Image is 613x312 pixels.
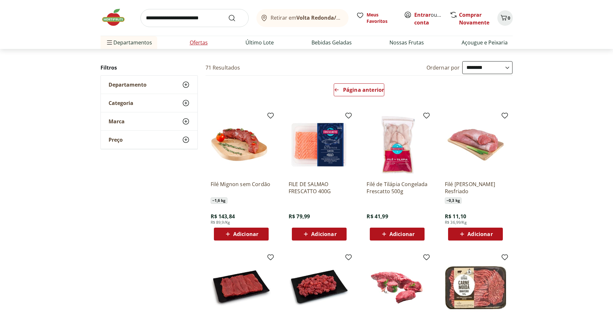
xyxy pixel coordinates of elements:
button: Departamento [101,76,197,94]
img: Filé Mignon Suíno Resfriado [445,114,506,175]
button: Preço [101,131,197,149]
input: search [140,9,249,27]
img: Hortifruti [101,8,133,27]
button: Carrinho [497,10,513,26]
a: Página anterior [334,83,384,99]
a: Nossas Frutas [389,39,424,46]
button: Retirar emVolta Redonda/[GEOGRAPHIC_DATA] [256,9,349,27]
span: R$ 89,9/Kg [211,220,230,225]
h2: Filtros [101,61,198,74]
span: Preço [109,137,123,143]
button: Adicionar [292,228,347,241]
a: Bebidas Geladas [311,39,352,46]
span: Retirar em [271,15,342,21]
span: Página anterior [343,87,384,92]
span: 0 [508,15,510,21]
button: Adicionar [448,228,503,241]
span: ou [414,11,443,26]
b: Volta Redonda/[GEOGRAPHIC_DATA] [296,14,389,21]
h2: 71 Resultados [206,64,240,71]
svg: Arrow Left icon [334,87,339,92]
span: Departamentos [106,35,152,50]
a: Filé Mignon sem Cordão [211,181,272,195]
span: R$ 41,99 [367,213,388,220]
span: R$ 36,99/Kg [445,220,467,225]
a: Criar conta [414,11,450,26]
a: Filé de Tilápia Congelada Frescatto 500g [367,181,428,195]
label: Ordernar por [426,64,460,71]
button: Marca [101,112,197,130]
a: Açougue e Peixaria [462,39,508,46]
a: Ofertas [190,39,208,46]
a: Filé [PERSON_NAME] Resfriado [445,181,506,195]
span: Adicionar [467,232,493,237]
span: Marca [109,118,125,125]
button: Adicionar [370,228,425,241]
span: ~ 0,3 kg [445,197,462,204]
span: Adicionar [311,232,336,237]
span: Departamento [109,81,147,88]
span: R$ 11,10 [445,213,466,220]
a: Comprar Novamente [459,11,489,26]
button: Categoria [101,94,197,112]
span: Categoria [109,100,133,106]
img: FILE DE SALMAO FRESCATTO 400G [289,114,350,175]
button: Menu [106,35,113,50]
a: Entrar [414,11,431,18]
a: FILE DE SALMAO FRESCATTO 400G [289,181,350,195]
a: Último Lote [245,39,274,46]
span: R$ 79,99 [289,213,310,220]
span: ~ 1,6 kg [211,197,227,204]
img: Filé de Tilápia Congelada Frescatto 500g [367,114,428,175]
img: Filé Mignon sem Cordão [211,114,272,175]
span: R$ 143,84 [211,213,235,220]
span: Adicionar [233,232,258,237]
span: Meus Favoritos [367,12,396,24]
button: Submit Search [228,14,244,22]
button: Adicionar [214,228,269,241]
a: Meus Favoritos [356,12,396,24]
span: Adicionar [389,232,415,237]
